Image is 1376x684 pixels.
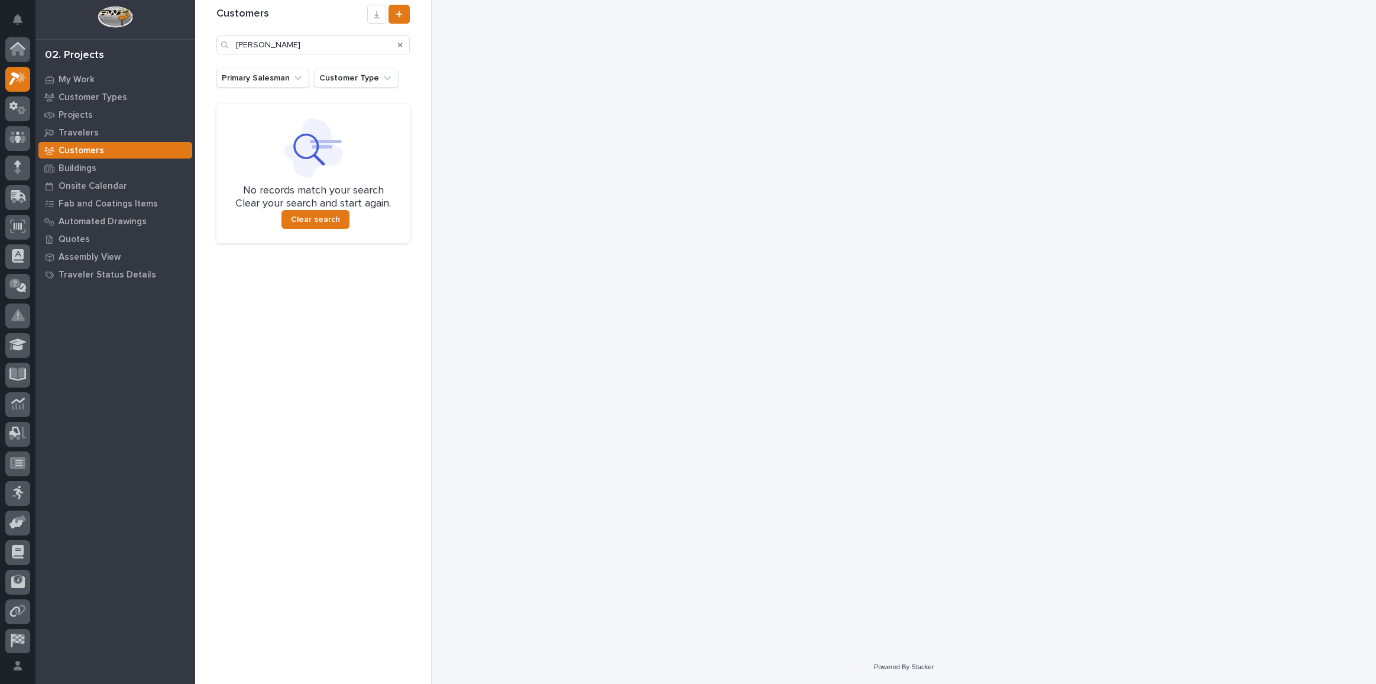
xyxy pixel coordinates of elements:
[35,266,195,283] a: Traveler Status Details
[59,75,95,85] p: My Work
[35,124,195,141] a: Travelers
[216,8,367,21] h1: Customers
[98,6,132,28] img: Workspace Logo
[59,128,99,138] p: Travelers
[231,185,396,198] p: No records match your search
[35,141,195,159] a: Customers
[874,663,934,670] a: Powered By Stacker
[235,198,391,211] p: Clear your search and start again.
[35,230,195,248] a: Quotes
[15,14,30,33] div: Notifications
[59,199,158,209] p: Fab and Coatings Items
[35,195,195,212] a: Fab and Coatings Items
[45,49,104,62] div: 02. Projects
[281,210,349,229] button: Clear search
[314,69,399,88] button: Customer Type
[35,159,195,177] a: Buildings
[35,88,195,106] a: Customer Types
[5,7,30,32] button: Notifications
[291,214,340,225] span: Clear search
[35,106,195,124] a: Projects
[59,217,147,227] p: Automated Drawings
[59,270,156,280] p: Traveler Status Details
[59,146,104,156] p: Customers
[59,252,121,263] p: Assembly View
[216,36,410,54] input: Search
[35,70,195,88] a: My Work
[59,234,90,245] p: Quotes
[59,181,127,192] p: Onsite Calendar
[59,110,93,121] p: Projects
[35,248,195,266] a: Assembly View
[59,163,96,174] p: Buildings
[35,177,195,195] a: Onsite Calendar
[35,212,195,230] a: Automated Drawings
[216,69,309,88] button: Primary Salesman
[59,92,127,103] p: Customer Types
